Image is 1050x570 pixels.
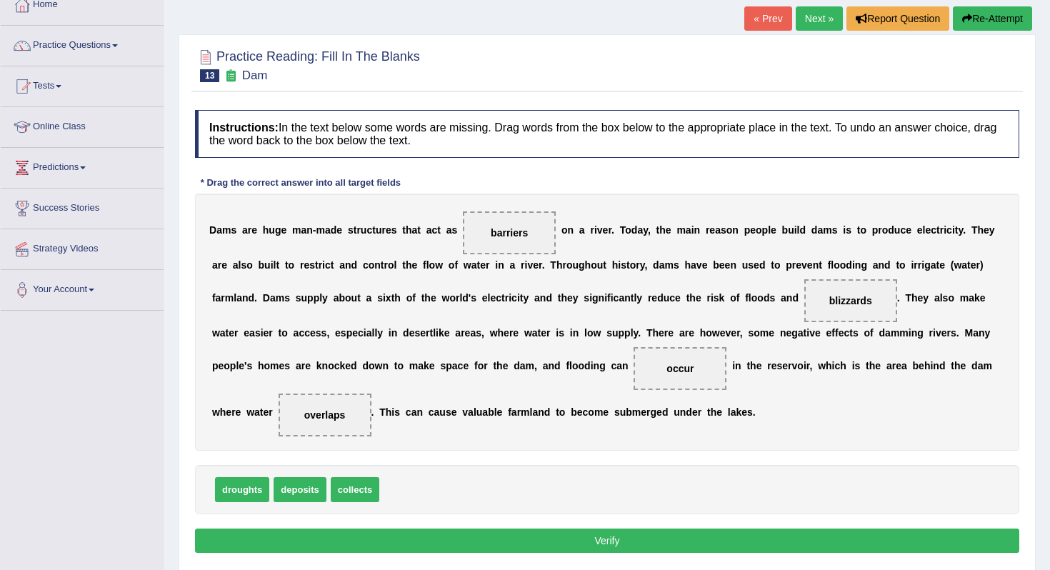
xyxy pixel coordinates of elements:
b: o [289,259,295,271]
b: e [754,259,759,271]
b: a [212,259,218,271]
b: a [715,224,721,236]
b: t [381,259,384,271]
b: e [386,224,391,236]
b: t [437,224,441,236]
b: w [464,259,471,271]
b: r [521,259,524,271]
b: e [431,292,436,304]
b: t [936,224,940,236]
b: c [931,224,936,236]
b: f [412,292,416,304]
b: s [674,259,679,271]
b: o [756,224,762,236]
b: r [486,259,489,271]
b: s [471,292,476,304]
b: o [774,259,781,271]
b: l [426,259,429,271]
b: r [456,292,459,304]
b: m [292,224,301,236]
b: t [331,259,334,271]
b: e [482,292,488,304]
b: Instructions: [209,121,279,134]
b: D [263,292,270,304]
b: m [823,224,831,236]
b: r [356,224,360,236]
b: i [525,259,528,271]
b: e [533,259,539,271]
h4: In the text below some words are missing. Drag words from the box below to the appropriate place ... [195,110,1019,158]
b: a [873,259,879,271]
b: e [336,224,342,236]
b: t [421,292,425,304]
b: a [233,259,239,271]
b: o [899,259,906,271]
b: T [620,224,626,236]
b: i [794,224,797,236]
b: . [963,224,966,236]
b: u [788,224,794,236]
b: e [917,224,923,236]
b: g [861,259,867,271]
b: o [834,259,840,271]
b: o [369,259,375,271]
b: r [562,259,566,271]
h2: Practice Reading: Fill In The Blanks [195,46,420,82]
b: m [222,224,231,236]
b: a [471,259,477,271]
b: w [435,259,443,271]
b: t [771,259,774,271]
b: n [345,259,351,271]
b: a [216,292,221,304]
b: s [348,224,354,236]
b: l [831,259,834,271]
b: d [351,259,358,271]
b: s [284,292,290,304]
b: d [846,259,852,271]
button: Re-Attempt [953,6,1032,31]
b: a [931,259,936,271]
b: a [339,259,345,271]
b: e [480,259,486,271]
b: o [726,224,733,236]
b: n [306,224,313,236]
b: e [925,224,931,236]
b: t [819,259,822,271]
b: e [304,259,309,271]
b: h [612,259,619,271]
b: e [796,259,801,271]
b: h [556,259,563,271]
b: t [626,259,630,271]
b: ( [951,259,954,271]
b: s [832,224,838,236]
b: p [872,224,879,236]
b: f [454,259,458,271]
b: a [686,224,691,236]
b: n [879,259,885,271]
a: Practice Questions [1,26,164,61]
b: d [888,224,894,236]
b: e [709,224,715,236]
b: t [656,224,660,236]
b: r [381,224,385,236]
a: Tests [1,66,164,102]
b: o [406,292,413,304]
b: i [944,224,946,236]
b: r [608,224,611,236]
b: u [742,259,749,271]
b: h [585,259,591,271]
b: e [603,224,609,236]
b: v [801,259,807,271]
b: h [659,224,666,236]
b: a [334,292,339,304]
div: * Drag the correct answer into all target fields [195,176,406,189]
b: h [394,292,401,304]
b: s [846,224,851,236]
b: t [402,259,406,271]
b: p [762,224,769,236]
b: d [884,259,891,271]
b: t [354,224,357,236]
b: r [706,224,709,236]
b: d [811,224,818,236]
b: t [967,259,971,271]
